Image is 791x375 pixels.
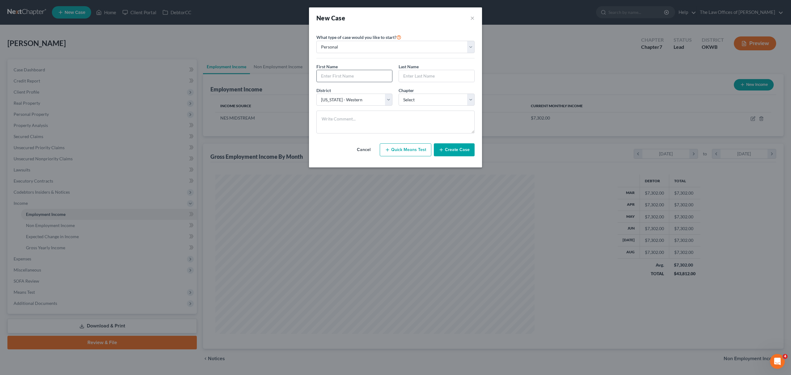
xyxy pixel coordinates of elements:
iframe: Intercom live chat [770,354,785,369]
label: What type of case would you like to start? [316,33,401,41]
span: District [316,88,331,93]
input: Enter Last Name [399,70,474,82]
strong: New Case [316,14,345,22]
span: First Name [316,64,338,69]
span: Last Name [399,64,419,69]
button: Cancel [350,144,377,156]
button: Create Case [434,143,475,156]
button: Quick Means Test [380,143,431,156]
button: × [470,14,475,22]
span: 4 [783,354,788,359]
input: Enter First Name [317,70,392,82]
span: Chapter [399,88,414,93]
